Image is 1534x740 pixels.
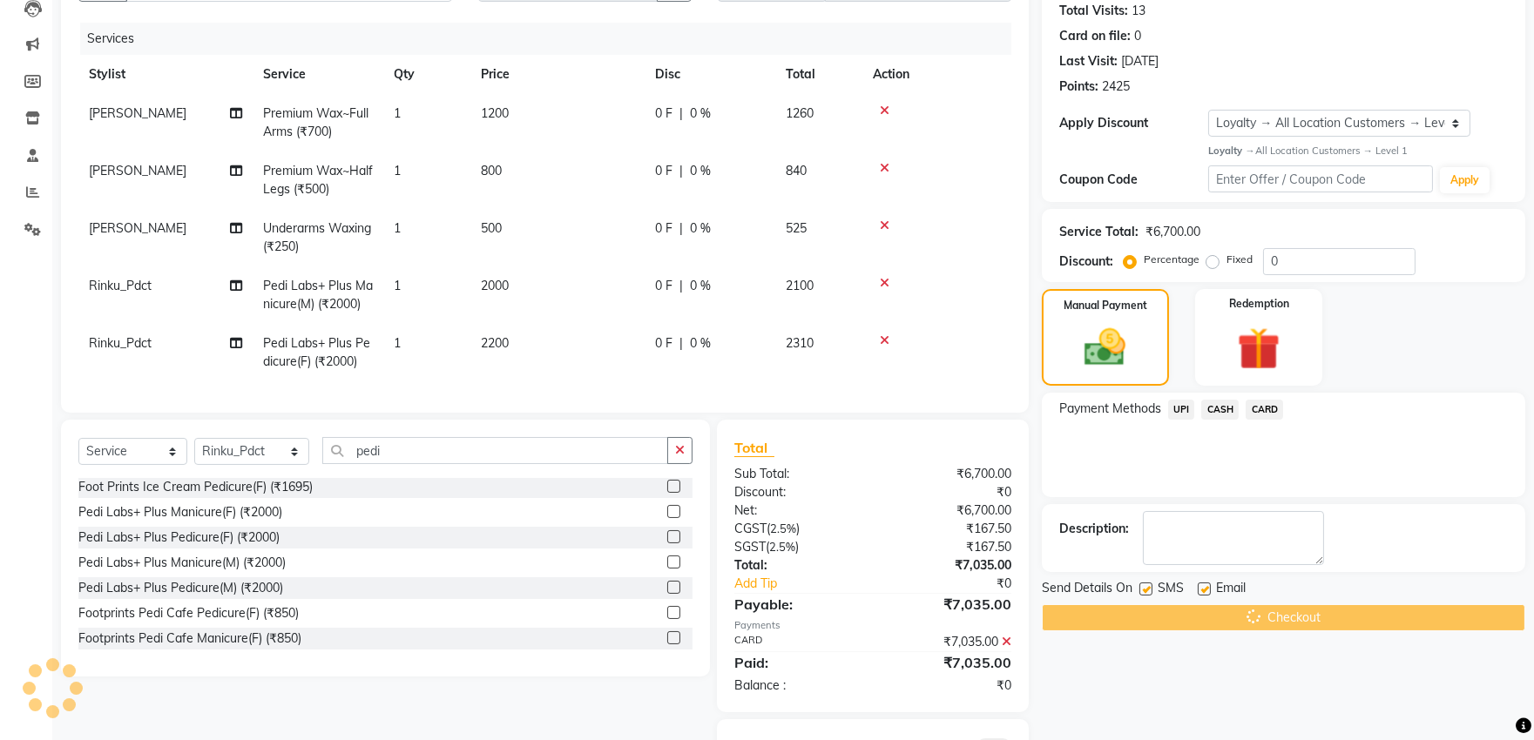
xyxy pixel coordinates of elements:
[1059,400,1161,418] span: Payment Methods
[873,465,1024,483] div: ₹6,700.00
[873,633,1024,651] div: ₹7,035.00
[679,277,683,295] span: |
[721,575,898,593] a: Add Tip
[679,334,683,353] span: |
[655,334,672,353] span: 0 F
[89,163,186,178] span: [PERSON_NAME]
[721,594,873,615] div: Payable:
[1042,579,1132,601] span: Send Details On
[1059,27,1131,45] div: Card on file:
[1168,400,1195,420] span: UPI
[1208,144,1508,158] div: All Location Customers → Level 1
[78,55,253,94] th: Stylist
[734,618,1010,633] div: Payments
[873,594,1024,615] div: ₹7,035.00
[1059,114,1209,132] div: Apply Discount
[873,520,1024,538] div: ₹167.50
[1059,252,1113,271] div: Discount:
[89,220,186,236] span: [PERSON_NAME]
[655,277,672,295] span: 0 F
[655,104,672,123] span: 0 F
[263,335,370,369] span: Pedi Labs+ Plus Pedicure(F) (₹2000)
[1064,298,1147,313] label: Manual Payment
[655,219,672,238] span: 0 F
[873,652,1024,673] div: ₹7,035.00
[481,220,502,236] span: 500
[394,278,401,293] span: 1
[690,219,711,238] span: 0 %
[1071,324,1139,371] img: _cash.svg
[1144,252,1199,267] label: Percentage
[873,501,1024,520] div: ₹6,700.00
[78,478,313,496] div: Foot Prints Ice Cream Pedicure(F) (₹1695)
[1229,296,1289,312] label: Redemption
[721,556,873,575] div: Total:
[734,439,774,457] span: Total
[679,219,683,238] span: |
[89,278,152,293] span: Rinku_Pdct
[1227,252,1253,267] label: Fixed
[1158,579,1184,601] span: SMS
[1224,322,1294,375] img: _gift.svg
[690,104,711,123] span: 0 %
[394,105,401,121] span: 1
[655,162,672,180] span: 0 F
[786,163,807,178] span: 840
[786,335,814,351] span: 2310
[481,335,509,351] span: 2200
[1216,579,1246,601] span: Email
[481,163,502,178] span: 800
[721,538,873,556] div: ( )
[394,335,401,351] span: 1
[481,278,509,293] span: 2000
[383,55,470,94] th: Qty
[690,334,711,353] span: 0 %
[1102,77,1130,96] div: 2425
[873,676,1024,695] div: ₹0
[1440,167,1490,193] button: Apply
[89,105,186,121] span: [PERSON_NAME]
[770,521,796,535] span: 2.5%
[734,539,766,555] span: SGST
[470,55,645,94] th: Price
[263,105,368,139] span: Premium Wax~Full Arms (₹700)
[89,335,152,351] span: Rinku_Pdct
[721,676,873,695] div: Balance :
[862,55,1011,94] th: Action
[734,521,767,536] span: CGST
[873,538,1024,556] div: ₹167.50
[721,652,873,673] div: Paid:
[690,162,711,180] span: 0 %
[394,163,401,178] span: 1
[1059,77,1098,96] div: Points:
[775,55,862,94] th: Total
[690,277,711,295] span: 0 %
[481,105,509,121] span: 1200
[1059,2,1128,20] div: Total Visits:
[1201,400,1239,420] span: CASH
[721,483,873,501] div: Discount:
[1145,223,1200,241] div: ₹6,700.00
[873,483,1024,501] div: ₹0
[1246,400,1283,420] span: CARD
[78,554,286,572] div: Pedi Labs+ Plus Manicure(M) (₹2000)
[1208,145,1254,157] strong: Loyalty →
[645,55,775,94] th: Disc
[786,105,814,121] span: 1260
[78,629,301,648] div: Footprints Pedi Cafe Manicure(F) (₹850)
[873,556,1024,575] div: ₹7,035.00
[1059,520,1129,538] div: Description:
[263,278,373,312] span: Pedi Labs+ Plus Manicure(M) (₹2000)
[679,104,683,123] span: |
[786,278,814,293] span: 2100
[78,579,283,597] div: Pedi Labs+ Plus Pedicure(M) (₹2000)
[78,604,299,622] div: Footprints Pedi Cafe Pedicure(F) (₹850)
[78,503,282,521] div: Pedi Labs+ Plus Manicure(F) (₹2000)
[1059,223,1139,241] div: Service Total:
[1059,171,1209,189] div: Coupon Code
[253,55,383,94] th: Service
[721,520,873,538] div: ( )
[263,220,371,254] span: Underarms Waxing (₹250)
[769,540,795,554] span: 2.5%
[1132,2,1145,20] div: 13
